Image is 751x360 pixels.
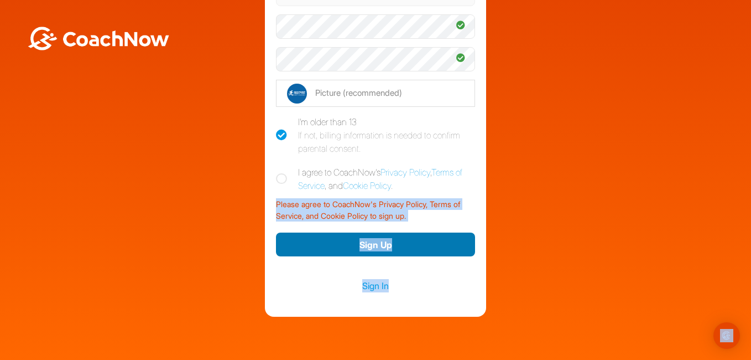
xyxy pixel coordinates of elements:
[27,27,170,50] img: BwLJSsUCoWCh5upNqxVrqldRgqLPVwmV24tXu5FoVAoFEpwwqQ3VIfuoInZCoVCoTD4vwADAC3ZFMkVEQFDAAAAAElFTkSuQmCC
[343,180,391,191] a: Cookie Policy
[380,167,430,178] a: Privacy Policy
[713,322,740,349] div: Open Intercom Messenger
[276,233,475,256] button: Sign Up
[298,115,475,155] div: I'm older than 13
[298,167,462,191] a: Terms of Service
[276,279,475,293] a: Sign In
[276,166,475,192] label: I agree to CoachNow's , , and .
[298,128,475,155] div: If not, billing information is needed to confirm parental consent.
[276,194,475,222] div: Please agree to CoachNow's Privacy Policy, Terms of Service, and Cookie Policy to sign up.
